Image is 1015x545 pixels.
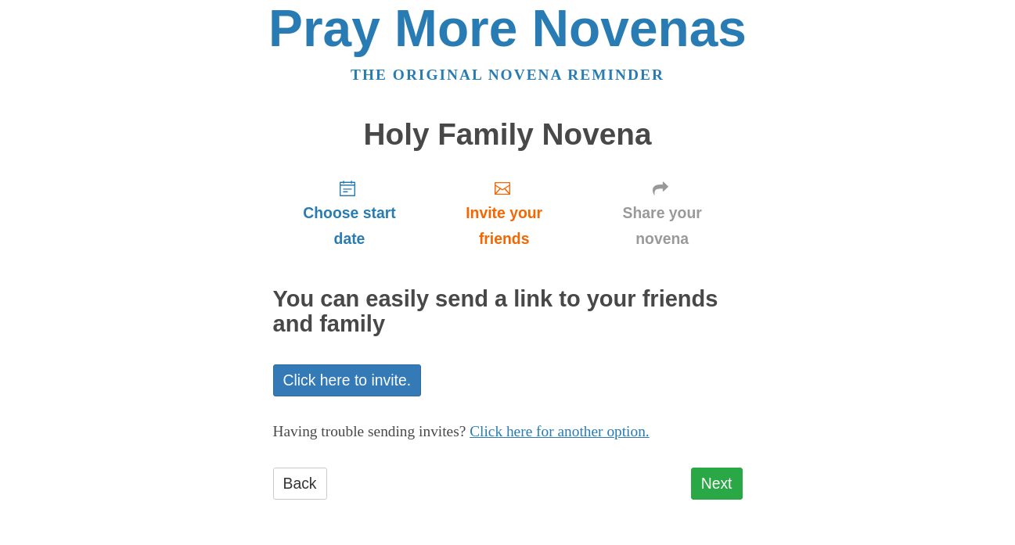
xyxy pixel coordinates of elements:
[273,468,327,500] a: Back
[691,468,743,500] a: Next
[273,423,466,439] span: Having trouble sending invites?
[351,66,664,83] a: The original novena reminder
[426,167,581,260] a: Invite your friends
[273,287,743,337] h2: You can easily send a link to your friends and family
[441,200,566,252] span: Invite your friends
[582,167,743,260] a: Share your novena
[273,118,743,152] h1: Holy Family Novena
[598,200,727,252] span: Share your novena
[273,167,427,260] a: Choose start date
[273,364,422,396] a: Click here to invite.
[289,200,411,252] span: Choose start date
[470,423,650,439] a: Click here for another option.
